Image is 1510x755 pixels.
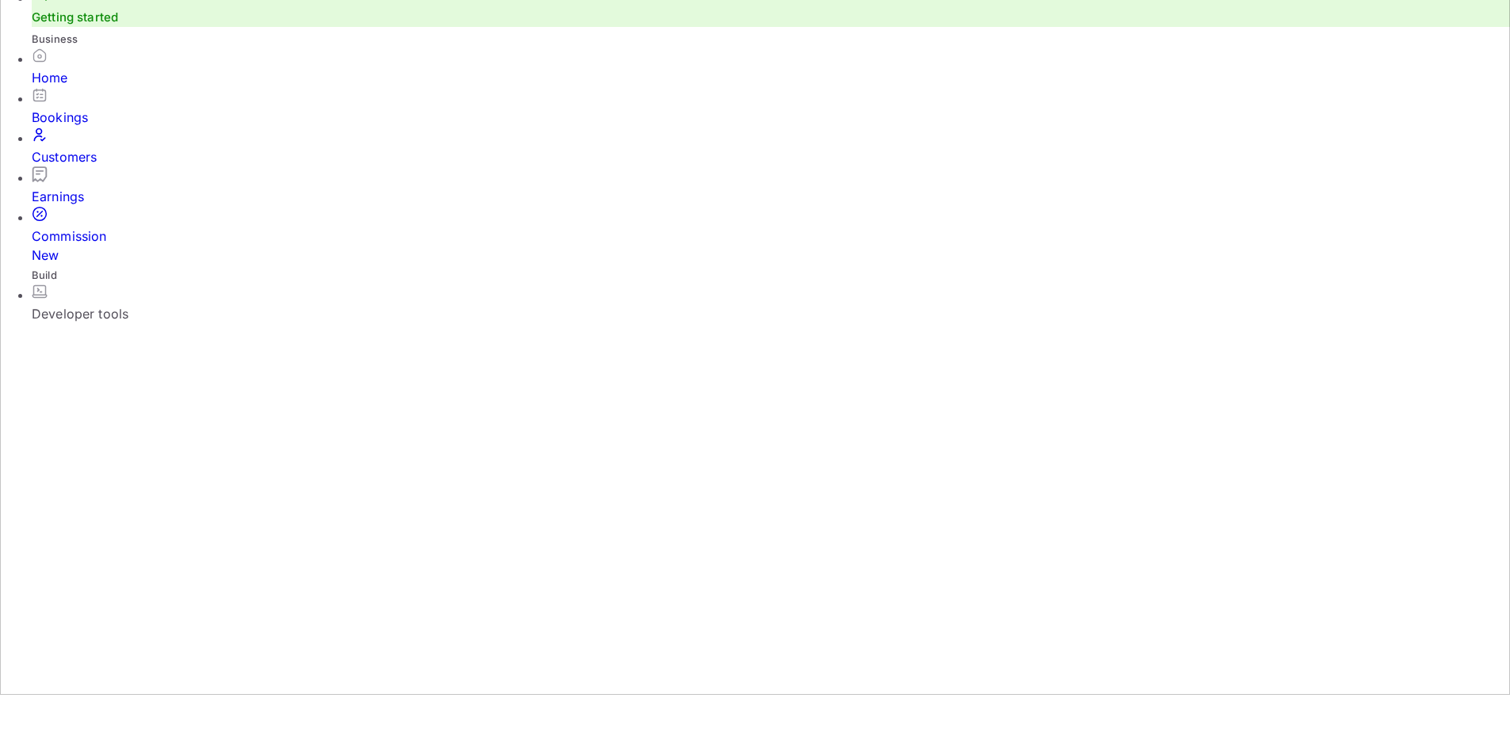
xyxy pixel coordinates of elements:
div: Bookings [32,108,1510,127]
a: Customers [32,127,1510,166]
div: Commission [32,227,1510,265]
a: Home [32,48,1510,87]
div: Home [32,68,1510,87]
span: Build [32,269,57,281]
div: New [32,246,1510,265]
a: CommissionNew [32,206,1510,265]
div: Earnings [32,187,1510,206]
div: Customers [32,147,1510,166]
a: Earnings [32,166,1510,206]
span: Business [32,32,78,45]
a: Getting started [32,10,118,25]
a: Bookings [32,87,1510,127]
div: Developer tools [32,304,1510,323]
